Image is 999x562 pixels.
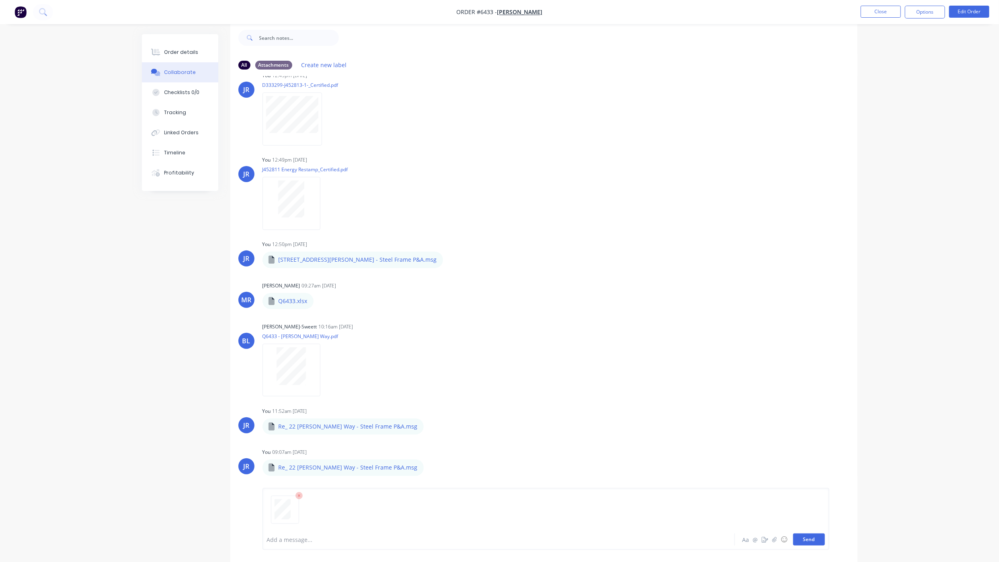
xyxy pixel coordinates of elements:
[241,295,251,305] div: MR
[14,6,27,18] img: Factory
[263,166,348,173] p: J452811 Energy Restamp_Certified.pdf
[243,169,249,179] div: JR
[142,143,218,163] button: Timeline
[263,82,338,88] p: D333299-J452813-1-_Certified.pdf
[263,156,271,164] div: You
[263,282,300,289] div: [PERSON_NAME]
[279,423,418,431] p: Re_ 22 [PERSON_NAME] Way - Steel Frame P&A.msg
[255,61,292,70] div: Attachments
[164,69,196,76] div: Collaborate
[164,169,194,176] div: Profitability
[164,129,199,136] div: Linked Orders
[243,420,249,430] div: JR
[142,82,218,103] button: Checklists 0/0
[263,449,271,456] div: You
[263,241,271,248] div: You
[741,535,751,544] button: Aa
[861,6,901,18] button: Close
[273,156,308,164] div: 12:49pm [DATE]
[273,408,307,415] div: 11:52am [DATE]
[238,61,250,70] div: All
[273,449,307,456] div: 09:07am [DATE]
[279,464,418,472] p: Re_ 22 [PERSON_NAME] Way - Steel Frame P&A.msg
[780,535,789,544] button: ☺
[905,6,945,18] button: Options
[793,533,825,546] button: Send
[297,59,351,70] button: Create new label
[142,123,218,143] button: Linked Orders
[279,256,437,264] p: [STREET_ADDRESS][PERSON_NAME] - Steel Frame P&A.msg
[164,49,198,56] div: Order details
[263,333,338,340] p: Q6433 - [PERSON_NAME] Way.pdf
[263,323,317,330] div: [PERSON_NAME]-Sweett
[142,163,218,183] button: Profitability
[243,254,249,263] div: JR
[142,42,218,62] button: Order details
[164,149,185,156] div: Timeline
[279,297,308,305] p: Q6433.xlsx
[302,282,336,289] div: 09:27am [DATE]
[164,89,199,96] div: Checklists 0/0
[457,8,497,16] span: Order #6433 -
[751,535,760,544] button: @
[243,461,249,471] div: JR
[259,30,339,46] input: Search notes...
[497,8,543,16] a: [PERSON_NAME]
[142,62,218,82] button: Collaborate
[142,103,218,123] button: Tracking
[263,408,271,415] div: You
[242,336,250,346] div: BL
[319,323,353,330] div: 10:16am [DATE]
[164,109,186,116] div: Tracking
[273,241,308,248] div: 12:50pm [DATE]
[949,6,989,18] button: Edit Order
[243,85,249,94] div: JR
